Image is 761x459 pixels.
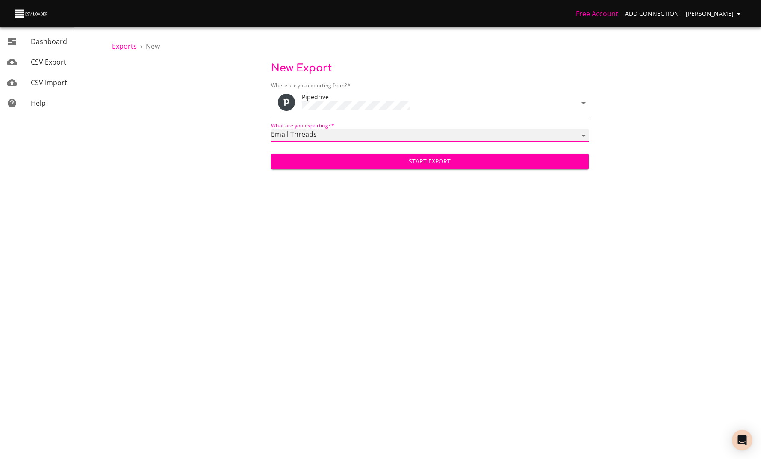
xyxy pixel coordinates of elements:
a: Add Connection [622,6,682,22]
span: Add Connection [625,9,679,19]
span: [PERSON_NAME] [686,9,744,19]
span: New Export [271,62,332,74]
div: ToolPipedrive [271,89,589,117]
a: Free Account [576,9,618,18]
img: CSV Loader [14,8,50,20]
span: New [146,41,160,51]
button: Start Export [271,154,589,169]
button: [PERSON_NAME] [682,6,747,22]
label: What are you exporting? [271,123,334,128]
span: Pipedrive [302,93,329,101]
span: Dashboard [31,37,67,46]
label: Where are you exporting from? [271,83,351,88]
div: Tool [278,94,295,111]
img: Pipedrive [278,94,295,111]
div: Open Intercom Messenger [732,430,752,450]
li: › [140,41,142,51]
span: Start Export [278,156,582,167]
span: CSV Import [31,78,67,87]
span: CSV Export [31,57,66,67]
span: Help [31,98,46,108]
a: Exports [112,41,137,51]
